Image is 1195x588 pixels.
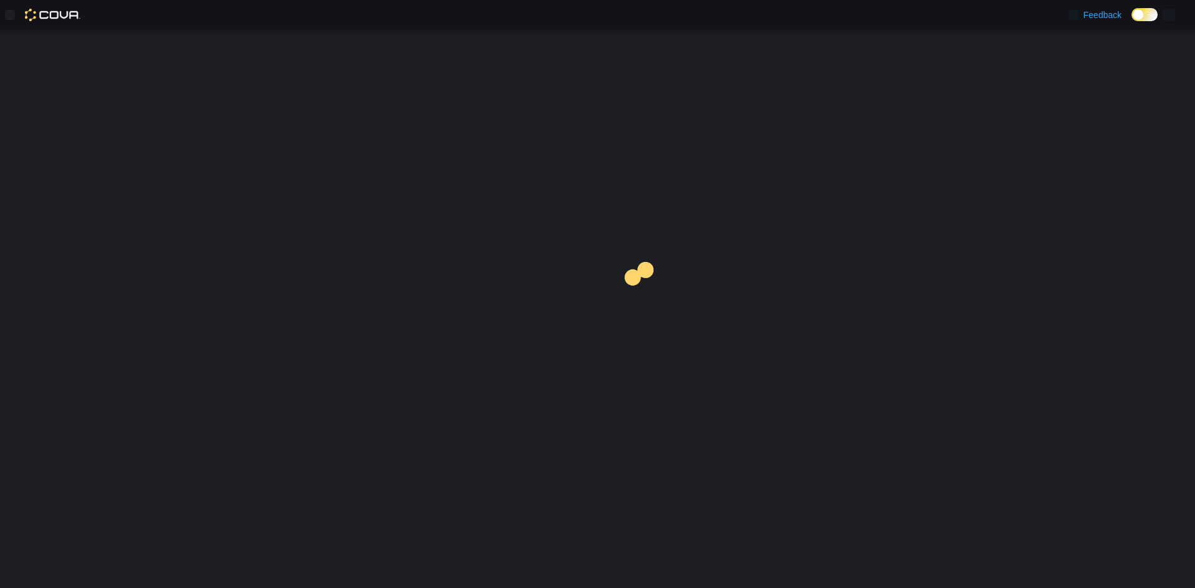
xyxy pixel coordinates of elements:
input: Dark Mode [1132,8,1158,21]
span: Feedback [1084,9,1122,21]
img: cova-loader [597,253,691,346]
img: Cova [25,9,80,21]
span: Dark Mode [1132,21,1132,22]
a: Feedback [1064,2,1127,27]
